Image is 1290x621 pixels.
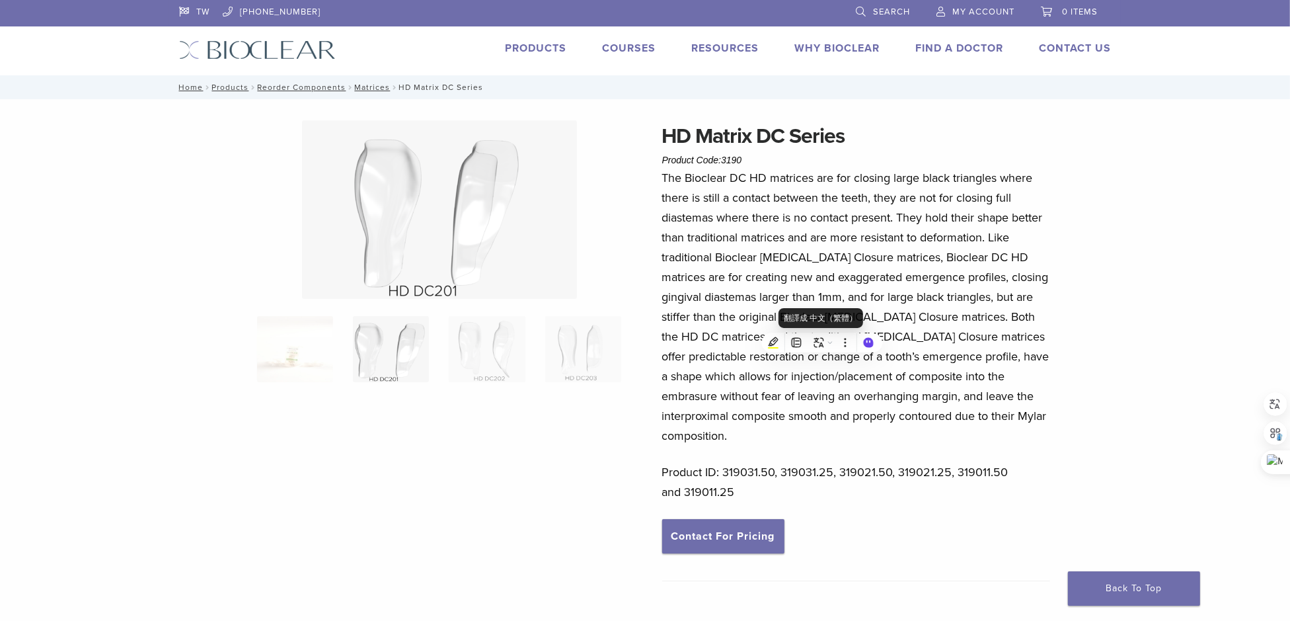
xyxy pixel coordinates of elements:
[257,316,333,382] img: Anterior-HD-DC-Series-Matrices-324x324.jpg
[873,7,910,17] span: Search
[662,519,784,554] a: Contact For Pricing
[354,83,390,92] a: Matrices
[179,40,336,60] img: Bioclear
[721,155,741,165] span: 3190
[505,42,566,55] a: Products
[257,83,346,92] a: Reorder Components
[169,75,1121,99] nav: HD Matrix DC Series
[211,83,248,92] a: Products
[662,168,1051,446] p: The Bioclear DC HD matrices are for closing large black triangles where there is still a contact ...
[662,155,742,165] span: Product Code:
[691,42,759,55] a: Resources
[602,42,656,55] a: Courses
[248,84,257,91] span: /
[390,84,398,91] span: /
[353,316,429,382] img: HD Matrix DC Series - Image 2
[662,120,1051,152] h1: HD Matrix DC Series
[915,42,1003,55] a: Find A Doctor
[346,84,354,91] span: /
[545,316,621,382] img: HD Matrix DC Series - Image 4
[1039,42,1111,55] a: Contact Us
[449,316,525,382] img: HD Matrix DC Series - Image 3
[1062,7,1098,17] span: 0 items
[1068,571,1200,606] a: Back To Top
[203,84,211,91] span: /
[174,83,203,92] a: Home
[794,42,880,55] a: Why Bioclear
[662,462,1051,502] p: Product ID: 319031.50, 319031.25, 319021.50, 319021.25, 319011.50 and 319011.25
[952,7,1014,17] span: My Account
[302,120,577,299] img: HD Matrix DC Series - Image 2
